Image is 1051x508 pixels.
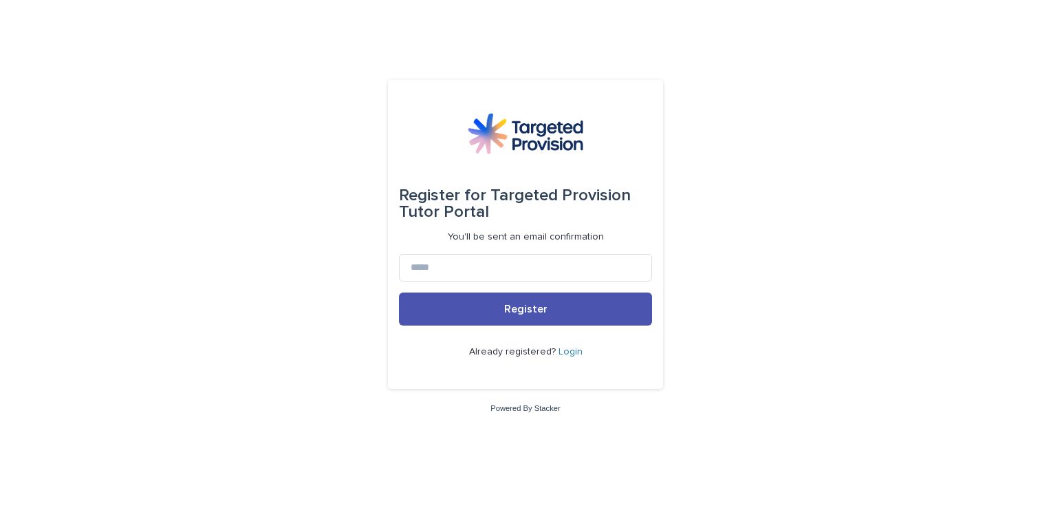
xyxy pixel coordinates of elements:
[399,293,652,326] button: Register
[469,347,559,357] span: Already registered?
[559,347,583,357] a: Login
[504,304,548,315] span: Register
[448,231,604,243] p: You'll be sent an email confirmation
[490,404,560,412] a: Powered By Stacker
[399,187,486,204] span: Register for
[468,113,583,154] img: M5nRWzHhSzIhMunXDL62
[399,176,652,231] div: Targeted Provision Tutor Portal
